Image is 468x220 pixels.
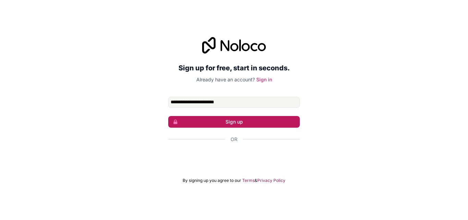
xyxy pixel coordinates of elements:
span: By signing up you agree to our [183,178,241,183]
iframe: Sign in with Google Button [165,150,303,165]
span: Already have an account? [196,77,255,82]
h2: Sign up for free, start in seconds. [168,62,300,74]
button: Sign up [168,116,300,128]
span: & [255,178,257,183]
a: Sign in [256,77,272,82]
input: Email address [168,97,300,108]
span: Or [231,136,237,143]
a: Privacy Policy [257,178,285,183]
a: Terms [242,178,255,183]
